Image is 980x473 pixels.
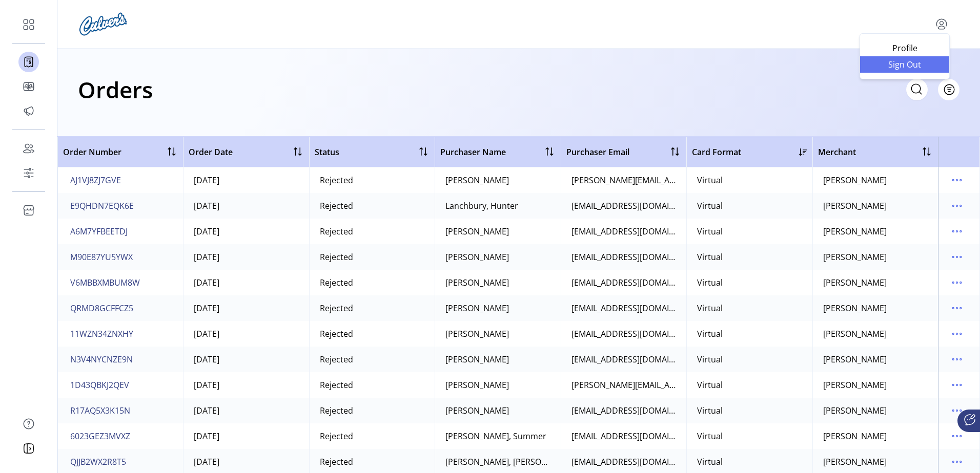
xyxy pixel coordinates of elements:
[63,146,121,158] span: Order Number
[697,430,723,442] div: Virtual
[315,146,339,158] span: Status
[189,146,233,158] span: Order Date
[949,198,965,214] button: menu
[68,454,128,470] button: QJJB2WX2R8T5
[68,402,132,419] button: R17AQ5X3K15N
[697,353,723,365] div: Virtual
[949,402,965,419] button: menu
[949,249,965,265] button: menu
[823,353,887,365] div: [PERSON_NAME]
[445,328,509,340] div: [PERSON_NAME]
[320,353,353,365] div: Rejected
[571,174,676,186] div: [PERSON_NAME][EMAIL_ADDRESS][DOMAIN_NAME]
[823,174,887,186] div: [PERSON_NAME]
[818,146,856,158] span: Merchant
[949,172,965,188] button: menu
[68,377,131,393] button: 1D43QBKJ2QEV
[320,328,353,340] div: Rejected
[68,351,135,368] button: N3V4NYCNZE9N
[949,377,965,393] button: menu
[320,404,353,417] div: Rejected
[68,428,132,444] button: 6023GEZ3MVXZ
[697,302,723,314] div: Virtual
[68,274,142,291] button: V6MBBXMBUM8W
[320,251,353,263] div: Rejected
[183,167,309,193] td: [DATE]
[949,454,965,470] button: menu
[949,351,965,368] button: menu
[823,302,887,314] div: [PERSON_NAME]
[571,430,676,442] div: [EMAIL_ADDRESS][DOMAIN_NAME]
[68,249,135,265] button: M90E87YU5YWX
[445,404,509,417] div: [PERSON_NAME]
[697,456,723,468] div: Virtual
[949,274,965,291] button: menu
[866,44,943,52] span: Profile
[183,398,309,423] td: [DATE]
[440,146,506,158] span: Purchaser Name
[445,200,518,212] div: Lanchbury, Hunter
[823,379,887,391] div: [PERSON_NAME]
[70,251,133,263] span: M90E87YU5YWX
[571,276,676,289] div: [EMAIL_ADDRESS][DOMAIN_NAME]
[571,225,676,238] div: [EMAIL_ADDRESS][DOMAIN_NAME]
[70,404,130,417] span: R17AQ5X3K15N
[445,174,509,186] div: [PERSON_NAME]
[183,372,309,398] td: [DATE]
[320,430,353,442] div: Rejected
[571,328,676,340] div: [EMAIL_ADDRESS][DOMAIN_NAME]
[70,328,133,340] span: 11WZN34ZNXHY
[823,225,887,238] div: [PERSON_NAME]
[68,198,136,214] button: E9QHDN7EQK6E
[571,251,676,263] div: [EMAIL_ADDRESS][DOMAIN_NAME]
[697,328,723,340] div: Virtual
[566,146,629,158] span: Purchaser Email
[183,193,309,219] td: [DATE]
[320,200,353,212] div: Rejected
[68,300,135,316] button: QRMD8GCFFCZ5
[320,174,353,186] div: Rejected
[68,172,123,188] button: AJ1VJ8ZJ7GVE
[571,302,676,314] div: [EMAIL_ADDRESS][DOMAIN_NAME]
[949,428,965,444] button: menu
[860,40,949,56] a: Profile
[320,379,353,391] div: Rejected
[183,347,309,372] td: [DATE]
[860,56,949,73] li: Sign Out
[70,174,121,186] span: AJ1VJ8ZJ7GVE
[70,302,133,314] span: QRMD8GCFFCZ5
[823,276,887,289] div: [PERSON_NAME]
[70,200,134,212] span: E9QHDN7EQK6E
[445,251,509,263] div: [PERSON_NAME]
[320,456,353,468] div: Rejected
[445,302,509,314] div: [PERSON_NAME]
[866,60,943,69] span: Sign Out
[445,353,509,365] div: [PERSON_NAME]
[823,328,887,340] div: [PERSON_NAME]
[823,404,887,417] div: [PERSON_NAME]
[445,456,550,468] div: [PERSON_NAME], [PERSON_NAME]
[183,270,309,295] td: [DATE]
[70,379,129,391] span: 1D43QBKJ2QEV
[70,276,140,289] span: V6MBBXMBUM8W
[320,276,353,289] div: Rejected
[68,223,130,240] button: A6M7YFBEETDJ
[697,276,723,289] div: Virtual
[320,302,353,314] div: Rejected
[949,300,965,316] button: menu
[70,353,133,365] span: N3V4NYCNZE9N
[697,404,723,417] div: Virtual
[445,379,509,391] div: [PERSON_NAME]
[823,251,887,263] div: [PERSON_NAME]
[938,79,959,100] button: Filter Button
[823,430,887,442] div: [PERSON_NAME]
[445,430,546,442] div: [PERSON_NAME], Summer
[70,225,128,238] span: A6M7YFBEETDJ
[933,16,950,32] button: menu
[183,321,309,347] td: [DATE]
[692,146,741,158] span: Card Format
[697,174,723,186] div: Virtual
[823,200,887,212] div: [PERSON_NAME]
[320,225,353,238] div: Rejected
